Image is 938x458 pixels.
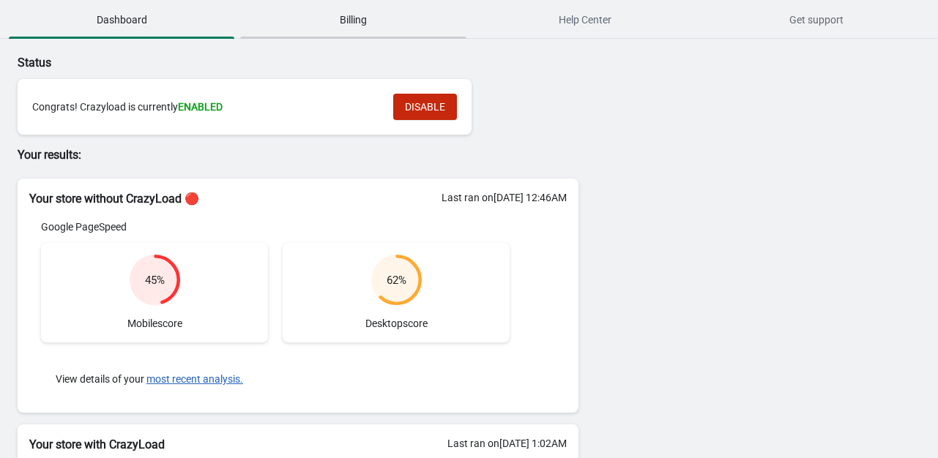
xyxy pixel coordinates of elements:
[41,357,510,401] div: View details of your
[240,7,466,33] span: Billing
[283,243,510,342] div: Desktop score
[447,436,567,451] div: Last ran on [DATE] 1:02AM
[146,373,243,385] button: most recent analysis.
[18,146,578,164] p: Your results:
[6,1,237,39] button: Dashboard
[178,101,223,113] span: ENABLED
[41,243,268,342] div: Mobile score
[393,94,457,120] button: DISABLE
[405,101,445,113] span: DISABLE
[387,273,406,288] div: 62 %
[29,190,567,208] h2: Your store without CrazyLoad 🔴
[41,219,510,234] div: Google PageSpeed
[442,190,567,205] div: Last ran on [DATE] 12:46AM
[704,7,929,33] span: Get support
[32,100,379,114] div: Congrats! Crazyload is currently
[29,436,567,454] h2: Your store with CrazyLoad
[18,54,578,72] p: Status
[472,7,698,33] span: Help Center
[9,7,234,33] span: Dashboard
[145,273,165,288] div: 45 %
